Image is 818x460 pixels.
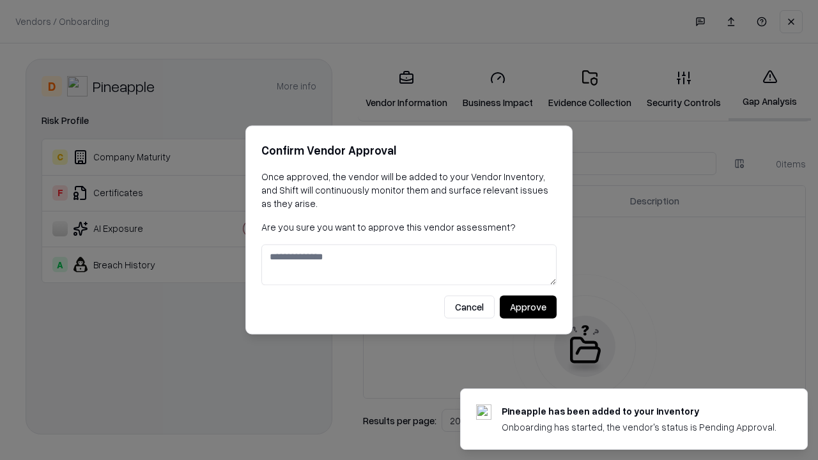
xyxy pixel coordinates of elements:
button: Cancel [444,296,495,319]
button: Approve [500,296,557,319]
img: pineappleenergy.com [476,404,491,420]
div: Onboarding has started, the vendor's status is Pending Approval. [502,420,776,434]
p: Are you sure you want to approve this vendor assessment? [261,220,557,234]
div: Pineapple has been added to your inventory [502,404,776,418]
h2: Confirm Vendor Approval [261,141,557,160]
p: Once approved, the vendor will be added to your Vendor Inventory, and Shift will continuously mon... [261,170,557,210]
